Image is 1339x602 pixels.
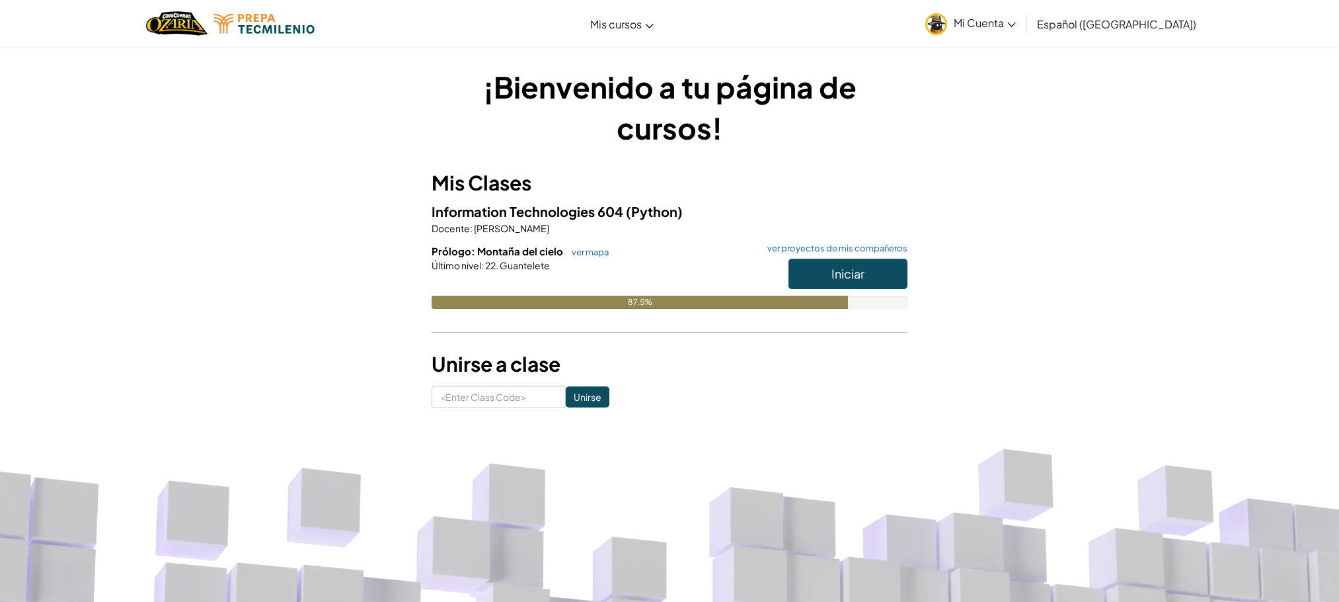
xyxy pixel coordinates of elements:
span: Iniciar [831,266,864,281]
span: Guantelete [498,259,550,271]
span: Mi Cuenta [954,16,1016,30]
span: [PERSON_NAME] [473,222,549,234]
a: ver mapa [565,247,609,257]
span: 22. [484,259,498,271]
a: ver proyectos de mis compañeros [761,244,907,253]
span: : [481,259,484,271]
h3: Mis Clases [432,168,907,198]
input: <Enter Class Code> [432,386,566,408]
h1: ¡Bienvenido a tu página de cursos! [432,66,907,148]
a: Español ([GEOGRAPHIC_DATA]) [1030,6,1203,42]
span: (Python) [626,203,683,220]
a: Mi Cuenta [919,3,1022,44]
a: Mis cursos [584,6,660,42]
span: Último nivel [432,259,481,271]
span: : [470,222,473,234]
span: Mis cursos [590,17,642,31]
h3: Unirse a clase [432,349,907,379]
img: avatar [925,13,947,35]
span: Español ([GEOGRAPHIC_DATA]) [1037,17,1196,31]
img: Tecmilenio logo [214,14,315,34]
input: Unirse [566,386,609,408]
img: Home [146,10,208,37]
a: Ozaria by CodeCombat logo [146,10,208,37]
div: 87.5% [432,296,848,309]
span: Docente [432,222,470,234]
button: Iniciar [788,259,907,289]
span: Prólogo: Montaña del cielo [432,245,565,257]
span: Information Technologies 604 [432,203,626,220]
